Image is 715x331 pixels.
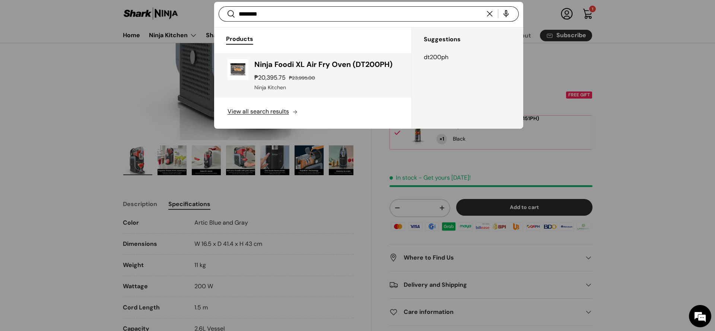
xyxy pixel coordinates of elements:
[494,6,518,22] speech-search-button: Search by voice
[228,59,248,80] img: ninja-foodi-xl-air-fry-oven-with-sample-food-content-full-view-sharkninja-philippines
[122,4,140,22] div: Minimize live chat window
[289,75,315,81] s: ₱23,995.00
[254,74,287,81] strong: ₱20,395.75
[254,84,398,91] div: Ninja Kitchen
[39,42,125,51] div: Chat with us now
[424,53,448,61] span: dt200ph
[214,97,411,129] button: View all search results
[412,50,523,65] a: dt200ph
[226,30,253,47] button: Products
[424,32,523,47] h3: Suggestions
[43,94,103,169] span: We're online!
[254,59,398,70] h3: Ninja Foodi XL Air Fry Oven (DT200PH)
[4,203,142,229] textarea: Type your message and hit 'Enter'
[214,53,411,97] a: ninja-foodi-xl-air-fry-oven-with-sample-food-content-full-view-sharkninja-philippines Ninja Foodi...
